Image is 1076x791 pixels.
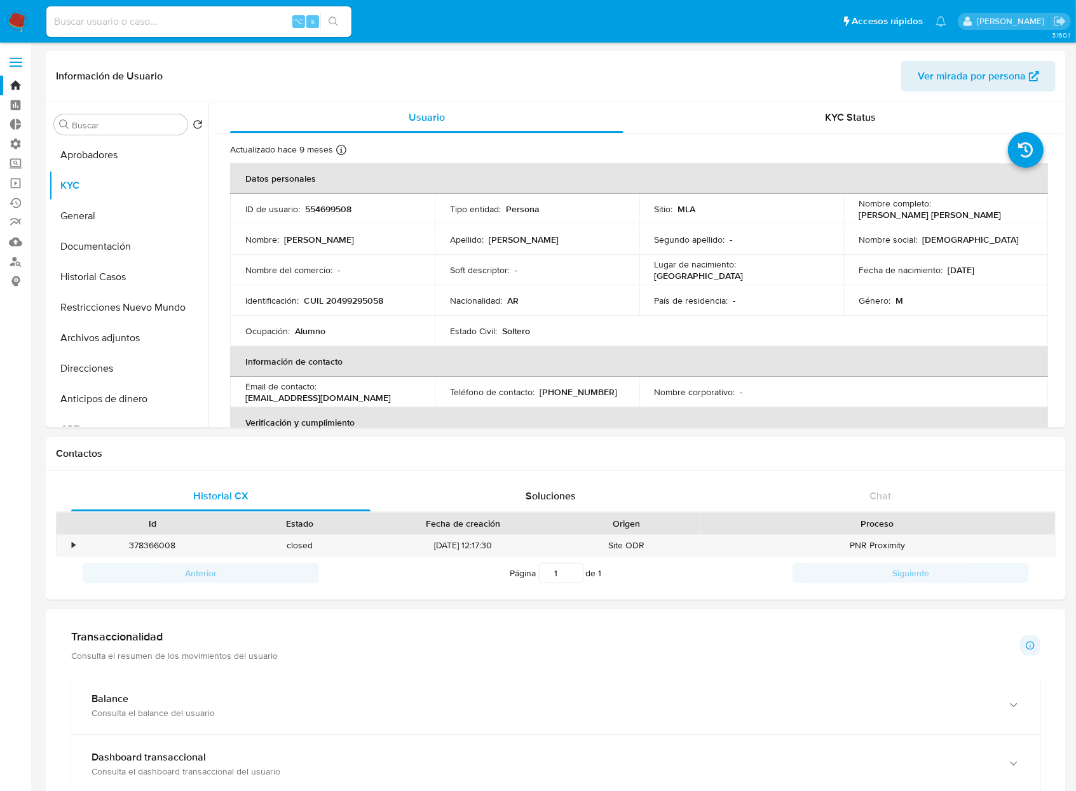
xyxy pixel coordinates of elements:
input: Buscar usuario o caso... [46,13,351,30]
p: - [730,234,733,245]
p: [DEMOGRAPHIC_DATA] [922,234,1019,245]
span: Chat [870,489,892,503]
p: Estado Civil : [450,325,497,337]
a: Salir [1053,15,1066,28]
button: Volver al orden por defecto [193,119,203,133]
div: Proceso [709,517,1046,530]
p: M [896,295,903,306]
span: Ver mirada por persona [918,61,1026,91]
p: Persona [506,203,540,215]
button: Aprobadores [49,140,208,170]
h1: Contactos [56,447,1056,460]
p: CUIL 20499295058 [304,295,383,306]
span: ⌥ [294,15,303,27]
div: Origen [562,517,691,530]
p: Alumno [295,325,325,337]
span: s [311,15,315,27]
p: Soft descriptor : [450,264,510,276]
p: Género : [859,295,890,306]
p: - [740,386,743,398]
a: Notificaciones [936,16,946,27]
p: - [733,295,736,306]
th: Verificación y cumplimiento [230,407,1048,438]
p: Ocupación : [245,325,290,337]
span: Soluciones [526,489,576,503]
p: [GEOGRAPHIC_DATA] [655,270,744,281]
div: Estado [235,517,365,530]
th: Información de contacto [230,346,1048,377]
button: Anterior [83,563,319,583]
p: Nombre del comercio : [245,264,332,276]
p: Lugar de nacimiento : [655,259,737,270]
div: Id [88,517,217,530]
p: Nombre completo : [859,198,931,209]
button: Documentación [49,231,208,262]
p: MLA [678,203,696,215]
span: Usuario [409,110,445,125]
span: Historial CX [193,489,249,503]
span: 1 [599,567,602,579]
button: CBT [49,414,208,445]
span: Página de [510,563,602,583]
p: [PHONE_NUMBER] [540,386,617,398]
p: País de residencia : [655,295,728,306]
button: Archivos adjuntos [49,323,208,353]
button: Siguiente [793,563,1029,583]
p: Nombre : [245,234,279,245]
p: jessica.fukman@mercadolibre.com [977,15,1049,27]
p: - [337,264,340,276]
p: - [515,264,517,276]
p: Soltero [502,325,530,337]
h1: Información de Usuario [56,70,163,83]
th: Datos personales [230,163,1048,194]
span: KYC Status [826,110,876,125]
p: [EMAIL_ADDRESS][DOMAIN_NAME] [245,392,391,403]
input: Buscar [72,119,182,131]
p: Nacionalidad : [450,295,502,306]
div: • [72,539,75,551]
span: Accesos rápidos [852,15,923,28]
div: closed [226,535,374,556]
p: Email de contacto : [245,381,317,392]
p: Nombre social : [859,234,917,245]
p: [PERSON_NAME] [284,234,354,245]
button: Historial Casos [49,262,208,292]
p: [PERSON_NAME] [PERSON_NAME] [859,209,1001,220]
p: Segundo apellido : [655,234,725,245]
p: Actualizado hace 9 meses [230,144,333,156]
p: Teléfono de contacto : [450,386,535,398]
p: [PERSON_NAME] [489,234,559,245]
p: Tipo entidad : [450,203,501,215]
button: Direcciones [49,353,208,384]
p: Nombre corporativo : [655,386,735,398]
button: Ver mirada por persona [901,61,1056,91]
p: Apellido : [450,234,484,245]
p: Fecha de nacimiento : [859,264,943,276]
div: PNR Proximity [700,535,1055,556]
p: ID de usuario : [245,203,300,215]
button: Restricciones Nuevo Mundo [49,292,208,323]
p: AR [507,295,519,306]
p: Identificación : [245,295,299,306]
p: 554699508 [305,203,351,215]
div: [DATE] 12:17:30 [373,535,552,556]
div: Fecha de creación [382,517,543,530]
button: General [49,201,208,231]
p: Sitio : [655,203,673,215]
button: Anticipos de dinero [49,384,208,414]
button: Buscar [59,119,69,130]
div: Site ODR [553,535,700,556]
div: 378366008 [79,535,226,556]
button: KYC [49,170,208,201]
button: search-icon [320,13,346,30]
p: [DATE] [948,264,974,276]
